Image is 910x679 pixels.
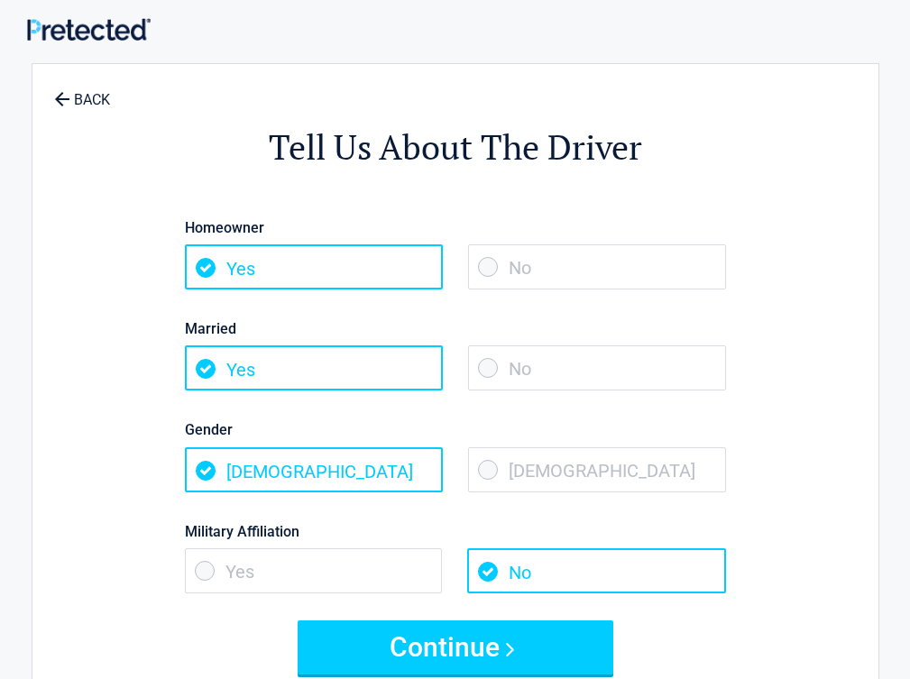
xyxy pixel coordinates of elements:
label: Gender [185,417,726,442]
span: [DEMOGRAPHIC_DATA] [468,447,726,492]
button: Continue [298,620,613,674]
img: Main Logo [27,18,151,41]
span: Yes [185,244,443,289]
a: BACK [51,76,114,107]
span: [DEMOGRAPHIC_DATA] [185,447,443,492]
label: Married [185,317,726,341]
label: Homeowner [185,216,726,240]
span: Yes [185,548,443,593]
span: No [467,548,725,593]
span: No [468,244,726,289]
span: No [468,345,726,390]
label: Military Affiliation [185,519,726,544]
span: Yes [185,345,443,390]
h2: Tell Us About The Driver [132,124,779,170]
